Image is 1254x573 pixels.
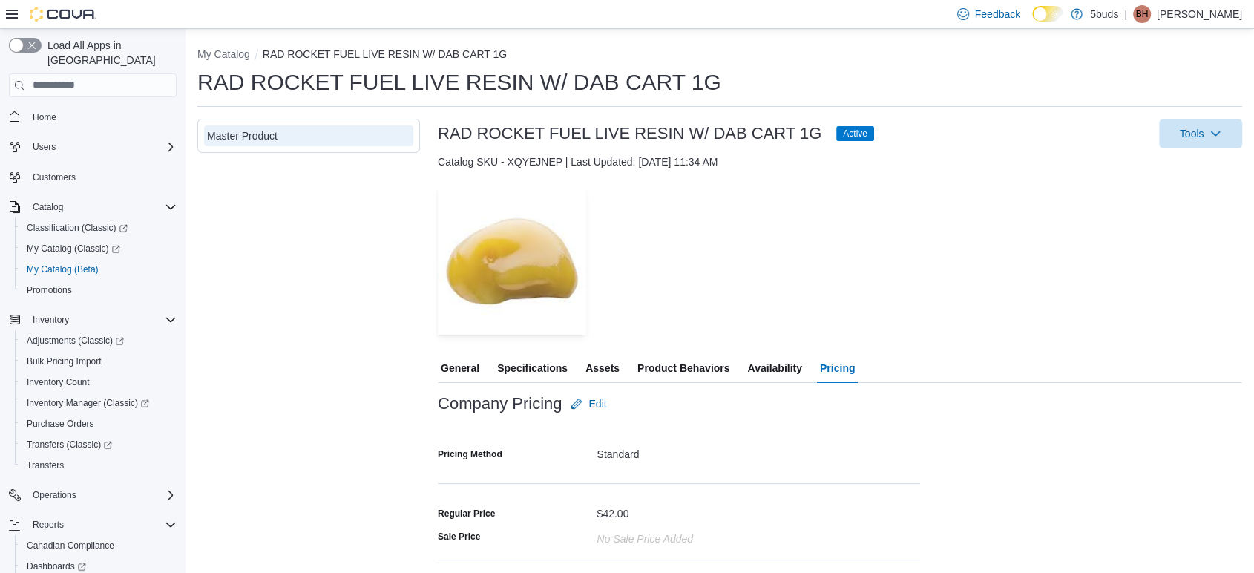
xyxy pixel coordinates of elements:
a: Home [27,108,62,126]
button: Customers [3,166,183,188]
button: Bulk Pricing Import [15,351,183,372]
span: Customers [27,168,177,186]
span: Users [27,138,177,156]
a: Canadian Compliance [21,537,120,554]
span: Feedback [975,7,1020,22]
button: Reports [3,514,183,535]
span: Transfers [21,456,177,474]
span: Inventory Manager (Classic) [27,397,149,409]
span: Inventory Count [21,373,177,391]
span: Users [33,141,56,153]
span: My Catalog (Beta) [21,261,177,278]
button: Reports [27,516,70,534]
a: Purchase Orders [21,415,100,433]
button: Users [3,137,183,157]
label: Sale Price [438,531,480,543]
a: Adjustments (Classic) [21,332,130,350]
a: Inventory Count [21,373,96,391]
span: General [441,353,479,383]
button: Transfers [15,455,183,476]
span: Catalog [33,201,63,213]
span: Classification (Classic) [21,219,177,237]
a: Inventory Manager (Classic) [15,393,183,413]
span: My Catalog (Classic) [21,240,177,258]
a: Transfers (Classic) [15,434,183,455]
span: Promotions [27,284,72,296]
button: Inventory [3,310,183,330]
button: Users [27,138,62,156]
a: Promotions [21,281,78,299]
span: Transfers [27,459,64,471]
span: Classification (Classic) [27,222,128,234]
div: Standard [597,442,921,460]
span: Home [27,108,177,126]
span: Inventory [27,311,177,329]
div: $42.00 [597,502,629,520]
span: Purchase Orders [27,418,94,430]
button: Catalog [27,198,69,216]
span: Active [836,126,874,141]
a: My Catalog (Classic) [15,238,183,259]
a: Transfers (Classic) [21,436,118,454]
a: Bulk Pricing Import [21,353,108,370]
span: Pricing [820,353,855,383]
span: Dashboards [27,560,86,572]
span: Active [843,127,867,140]
a: Classification (Classic) [21,219,134,237]
span: Inventory Manager (Classic) [21,394,177,412]
span: Assets [585,353,620,383]
h3: RAD ROCKET FUEL LIVE RESIN W/ DAB CART 1G [438,125,821,143]
button: Canadian Compliance [15,535,183,556]
nav: An example of EuiBreadcrumbs [197,47,1242,65]
button: Inventory [27,311,75,329]
span: Promotions [21,281,177,299]
img: Cova [30,7,96,22]
div: No Sale Price added [597,527,693,545]
label: Pricing Method [438,448,502,460]
span: Transfers (Classic) [21,436,177,454]
button: My Catalog [197,48,250,60]
span: Operations [27,486,177,504]
span: Canadian Compliance [21,537,177,554]
span: Adjustments (Classic) [21,332,177,350]
span: Tools [1180,126,1204,141]
a: Inventory Manager (Classic) [21,394,155,412]
button: RAD ROCKET FUEL LIVE RESIN W/ DAB CART 1G [263,48,507,60]
p: | [1124,5,1127,23]
span: Transfers (Classic) [27,439,112,451]
h1: RAD ROCKET FUEL LIVE RESIN W/ DAB CART 1G [197,68,721,97]
div: Regular Price [438,508,495,520]
h3: Company Pricing [438,395,562,413]
button: Purchase Orders [15,413,183,434]
div: Catalog SKU - XQYEJNEP | Last Updated: [DATE] 11:34 AM [438,154,1242,169]
button: Catalog [3,197,183,217]
div: Brittany Harpestad [1133,5,1151,23]
span: Availability [747,353,801,383]
span: Home [33,111,56,123]
img: Image for RAD ROCKET FUEL LIVE RESIN W/ DAB CART 1G [438,187,586,335]
span: Reports [33,519,64,531]
a: My Catalog (Classic) [21,240,126,258]
span: Specifications [497,353,568,383]
span: Operations [33,489,76,501]
button: Tools [1159,119,1242,148]
button: My Catalog (Beta) [15,259,183,280]
a: Adjustments (Classic) [15,330,183,351]
span: Bulk Pricing Import [27,356,102,367]
span: Canadian Compliance [27,540,114,551]
button: Operations [3,485,183,505]
span: Catalog [27,198,177,216]
button: Edit [565,389,612,419]
div: Master Product [207,128,410,143]
span: Adjustments (Classic) [27,335,124,347]
span: Product Behaviors [637,353,729,383]
a: My Catalog (Beta) [21,261,105,278]
span: Edit [588,396,606,411]
span: Bulk Pricing Import [21,353,177,370]
a: Customers [27,168,82,186]
span: My Catalog (Classic) [27,243,120,255]
input: Dark Mode [1032,6,1063,22]
span: Inventory Count [27,376,90,388]
span: Inventory [33,314,69,326]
